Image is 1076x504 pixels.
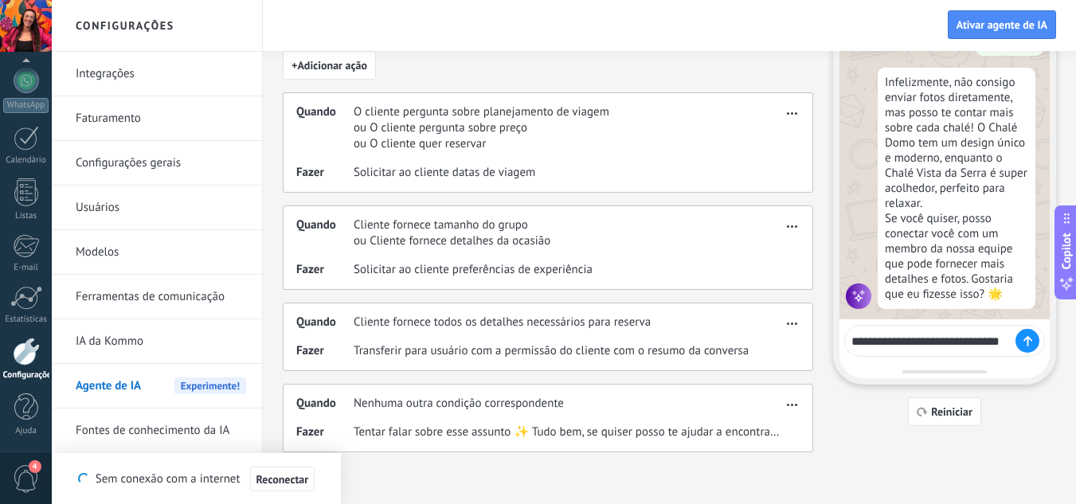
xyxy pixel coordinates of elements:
span: 4 [29,460,41,473]
div: Calendário [3,155,49,166]
a: Usuários [76,186,246,230]
li: Ferramentas de comunicação [52,275,262,319]
span: Quando [296,315,354,330]
span: ou Cliente fornece detalhes da ocasião [354,233,550,249]
span: Nenhuma outra condição correspondente [354,396,564,412]
li: Faturamento [52,96,262,141]
button: Reconectar [250,467,315,492]
li: Usuários [52,186,262,230]
img: agent icon [846,283,871,309]
li: Integrações [52,52,262,96]
button: Reiniciar [908,397,981,426]
a: Configurações gerais [76,141,246,186]
div: Infelizmente, não consigo enviar fotos diretamente, mas posso te contar mais sobre cada chalé! O ... [878,68,1035,309]
span: O cliente pergunta sobre planejamento de viagem [354,104,609,120]
span: Cliente fornece todos os detalhes necessários para reserva [354,315,651,330]
button: Ativar agente de IA [948,10,1056,39]
div: Ajuda [3,426,49,436]
span: Reiniciar [931,406,972,417]
span: Experimente! [174,377,246,394]
span: Fazer [296,165,354,181]
a: Ferramentas de comunicação [76,275,246,319]
li: Configurações gerais [52,141,262,186]
div: E-mail [3,263,49,273]
span: Copilot [1058,232,1074,269]
span: Tentar falar sobre esse assunto ✨ Tudo bem, se quiser posso te ajudar a encontrar o chalé perfeit... [354,424,782,440]
span: Transferir para usuário com a permissão do cliente com o resumo da conversa [354,343,749,359]
span: Fazer [296,343,354,359]
span: ou O cliente pergunta sobre preço [354,120,609,136]
span: Agente de IA [76,364,141,408]
span: Fazer [296,424,354,440]
div: Estatísticas [3,315,49,325]
a: Faturamento [76,96,246,141]
span: Fazer [296,262,354,278]
a: Integrações [76,52,246,96]
span: + Adicionar ação [291,60,367,71]
span: Ativar agente de IA [957,19,1047,30]
div: Configurações [3,370,49,381]
span: Cliente fornece tamanho do grupo [354,217,550,233]
a: Modelos [76,230,246,275]
span: Quando [296,217,354,249]
span: ou O cliente quer reservar [354,136,609,152]
button: +Adicionar ação [283,51,376,80]
span: Reconectar [256,474,309,485]
span: Solicitar ao cliente preferências de experiência [354,262,593,278]
li: IA da Kommo [52,319,262,364]
span: Quando [296,396,354,412]
div: Listas [3,211,49,221]
span: Quando [296,104,354,152]
span: Solicitar ao cliente datas de viagem [354,165,535,181]
div: WhatsApp [3,98,49,113]
a: IA da Kommo [76,319,246,364]
a: Fontes de conhecimento da IA [76,408,246,453]
li: Fontes de conhecimento da IA [52,408,262,452]
li: Modelos [52,230,262,275]
a: Agente de IA Experimente! [76,364,246,408]
div: Sem conexão com a internet [78,466,315,492]
li: Agente de IA [52,364,262,408]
